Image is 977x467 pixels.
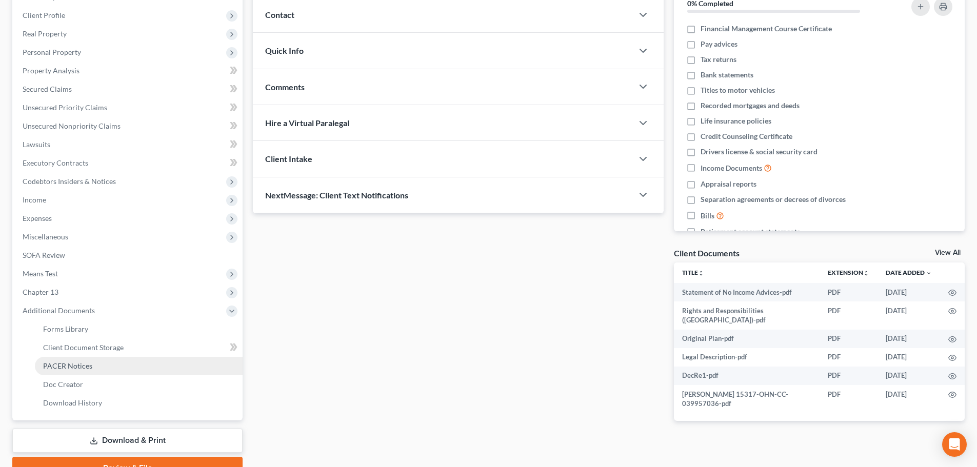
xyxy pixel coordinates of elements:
span: Contact [265,10,294,19]
span: Property Analysis [23,66,79,75]
span: Life insurance policies [701,116,771,126]
span: Unsecured Nonpriority Claims [23,121,121,130]
span: Drivers license & social security card [701,147,818,157]
div: Open Intercom Messenger [942,432,967,457]
td: Rights and Responsibilities ([GEOGRAPHIC_DATA])-pdf [674,301,820,330]
td: PDF [820,348,878,367]
span: Miscellaneous [23,232,68,241]
span: Download History [43,398,102,407]
span: Credit Counseling Certificate [701,131,792,141]
td: Original Plan-pdf [674,330,820,348]
span: Titles to motor vehicles [701,85,775,95]
td: [DATE] [878,385,940,413]
a: View All [935,249,961,256]
span: Income [23,195,46,204]
td: PDF [820,301,878,330]
span: Comments [265,82,305,92]
a: Unsecured Nonpriority Claims [14,117,243,135]
a: Titleunfold_more [682,269,704,276]
td: Legal Description-pdf [674,348,820,367]
span: Codebtors Insiders & Notices [23,177,116,186]
span: Additional Documents [23,306,95,315]
span: Client Document Storage [43,343,124,352]
a: Date Added expand_more [886,269,932,276]
i: unfold_more [863,270,869,276]
a: Unsecured Priority Claims [14,98,243,117]
a: Property Analysis [14,62,243,80]
i: unfold_more [698,270,704,276]
span: Expenses [23,214,52,222]
span: Client Profile [23,11,65,19]
span: Separation agreements or decrees of divorces [701,194,846,205]
a: Client Document Storage [35,338,243,357]
td: PDF [820,385,878,413]
span: Executory Contracts [23,158,88,167]
a: Lawsuits [14,135,243,154]
a: SOFA Review [14,246,243,265]
i: expand_more [926,270,932,276]
span: Bills [701,211,714,221]
span: Retirement account statements [701,227,800,237]
span: Forms Library [43,324,88,333]
td: [DATE] [878,348,940,367]
div: Client Documents [674,248,740,258]
span: Lawsuits [23,140,50,149]
a: Executory Contracts [14,154,243,172]
span: PACER Notices [43,361,92,370]
span: Hire a Virtual Paralegal [265,118,349,128]
a: Doc Creator [35,375,243,394]
span: Pay advices [701,39,737,49]
span: Recorded mortgages and deeds [701,100,800,111]
span: Financial Management Course Certificate [701,24,832,34]
td: DecRe1-pdf [674,367,820,385]
td: PDF [820,367,878,385]
span: Client Intake [265,154,312,164]
a: Download History [35,394,243,412]
span: Secured Claims [23,85,72,93]
span: NextMessage: Client Text Notifications [265,190,408,200]
span: Unsecured Priority Claims [23,103,107,112]
span: Doc Creator [43,380,83,389]
a: Forms Library [35,320,243,338]
a: Extensionunfold_more [828,269,869,276]
td: [PERSON_NAME] 15317-OHN-CC-039957036-pdf [674,385,820,413]
td: PDF [820,330,878,348]
span: Personal Property [23,48,81,56]
td: [DATE] [878,301,940,330]
td: Statement of No Income Advices-pdf [674,283,820,301]
a: PACER Notices [35,357,243,375]
a: Secured Claims [14,80,243,98]
span: Tax returns [701,54,736,65]
td: PDF [820,283,878,301]
a: Download & Print [12,429,243,453]
span: Income Documents [701,163,762,173]
span: Appraisal reports [701,179,756,189]
td: [DATE] [878,367,940,385]
span: Real Property [23,29,67,38]
span: Means Test [23,269,58,278]
span: Chapter 13 [23,288,58,296]
span: Quick Info [265,46,304,55]
td: [DATE] [878,330,940,348]
span: SOFA Review [23,251,65,259]
td: [DATE] [878,283,940,301]
span: Bank statements [701,70,753,80]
